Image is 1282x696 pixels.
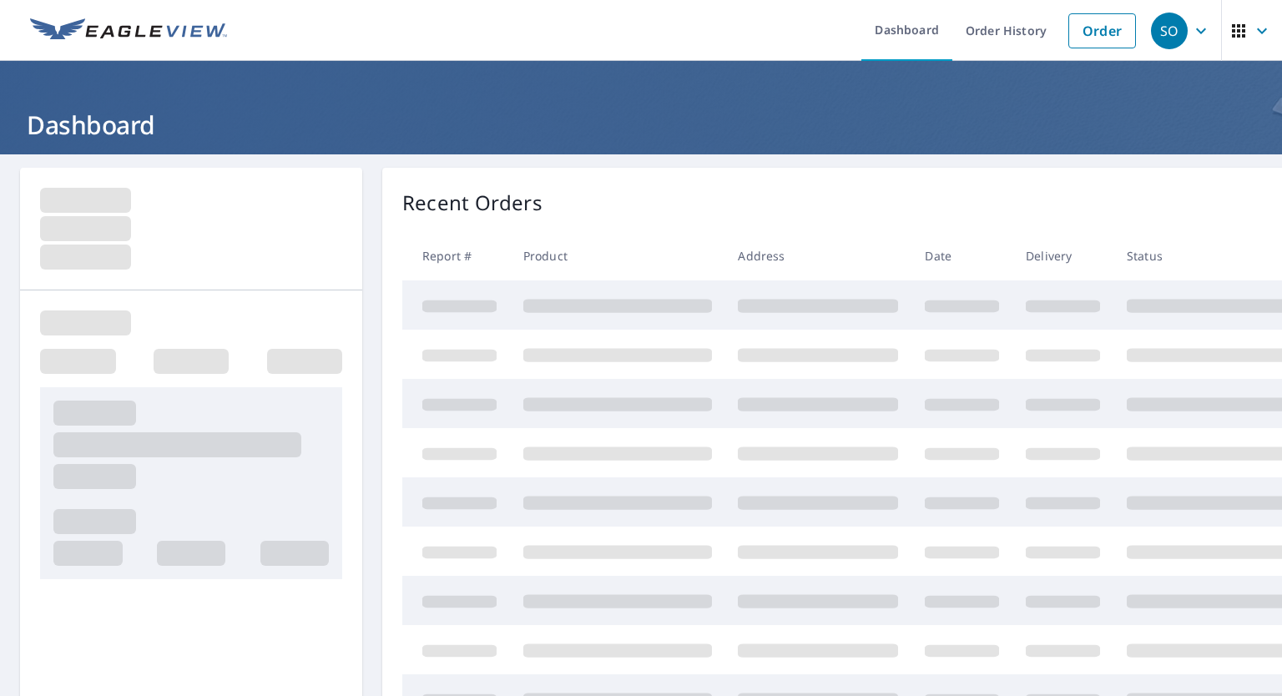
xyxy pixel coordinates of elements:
[402,188,543,218] p: Recent Orders
[1151,13,1188,49] div: SO
[1068,13,1136,48] a: Order
[30,18,227,43] img: EV Logo
[510,231,725,280] th: Product
[911,231,1012,280] th: Date
[20,108,1262,142] h1: Dashboard
[402,231,510,280] th: Report #
[1012,231,1113,280] th: Delivery
[724,231,911,280] th: Address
